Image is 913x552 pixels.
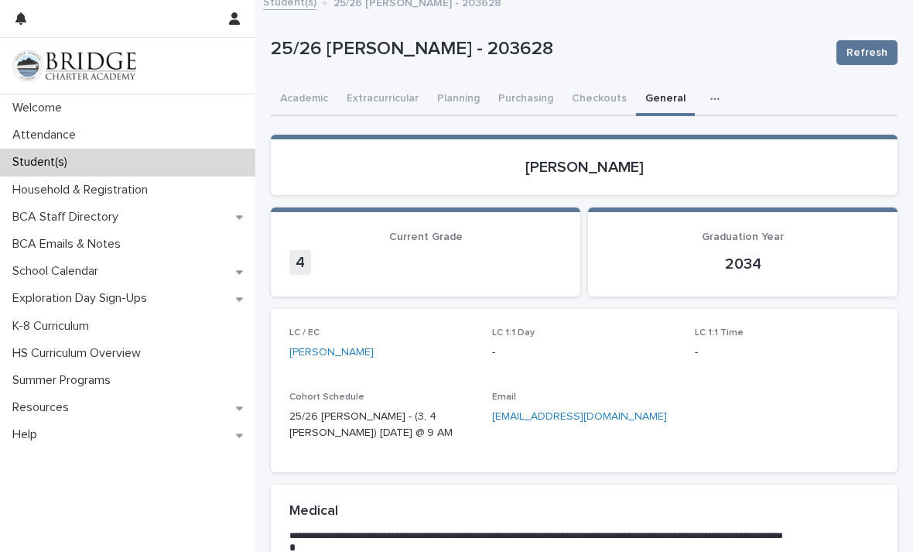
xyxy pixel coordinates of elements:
span: Refresh [846,45,887,60]
button: Refresh [836,40,898,65]
p: Household & Registration [6,183,160,197]
p: Resources [6,400,81,415]
p: K-8 Curriculum [6,319,101,334]
span: Graduation Year [702,231,784,242]
button: Extracurricular [337,84,428,116]
span: 4 [289,250,311,275]
p: [PERSON_NAME] [289,158,879,177]
p: 2034 [607,255,879,273]
button: Purchasing [489,84,563,116]
img: V1C1m3IdTEidaUdm9Hs0 [12,50,136,81]
p: Welcome [6,101,74,115]
button: General [636,84,695,116]
p: 25/26 [PERSON_NAME] - (3, 4 [PERSON_NAME]) [DATE] @ 9 AM [289,409,474,441]
p: - [492,345,676,361]
span: LC 1:1 Time [695,328,744,338]
p: Summer Programs [6,373,123,388]
span: Cohort Schedule [289,393,364,402]
span: LC 1:1 Day [492,328,535,338]
span: Current Grade [389,231,463,242]
p: - [695,345,879,361]
span: Email [492,393,516,402]
a: [PERSON_NAME] [289,345,374,361]
p: BCA Staff Directory [6,210,131,225]
p: HS Curriculum Overview [6,346,153,361]
button: Checkouts [563,84,636,116]
p: Student(s) [6,155,80,170]
a: [EMAIL_ADDRESS][DOMAIN_NAME] [492,411,667,422]
p: Help [6,427,50,442]
p: Exploration Day Sign-Ups [6,291,159,306]
p: School Calendar [6,264,111,279]
p: Attendance [6,128,88,142]
h2: Medical [289,503,338,520]
span: LC / EC [289,328,320,338]
button: Academic [271,84,337,116]
p: 25/26 [PERSON_NAME] - 203628 [271,38,824,60]
button: Planning [428,84,489,116]
p: BCA Emails & Notes [6,237,133,252]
